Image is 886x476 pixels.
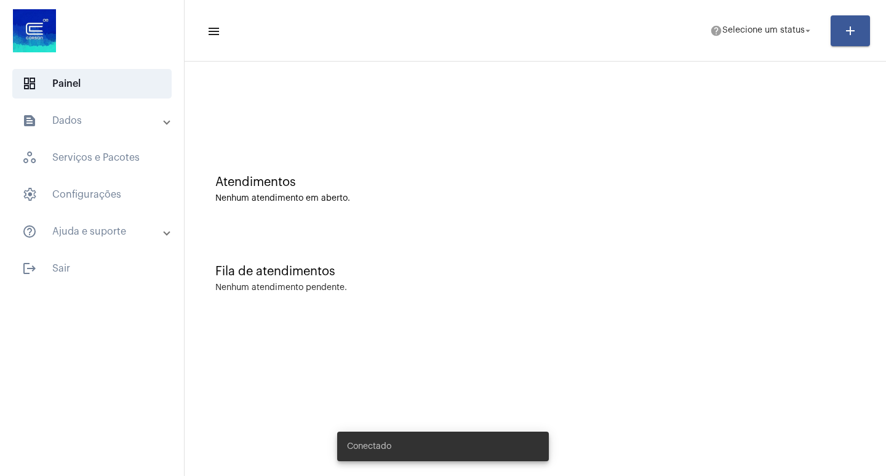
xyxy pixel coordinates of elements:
mat-icon: sidenav icon [22,224,37,239]
span: Conectado [347,440,391,453]
span: sidenav icon [22,150,37,165]
div: Nenhum atendimento em aberto. [215,194,855,203]
div: Nenhum atendimento pendente. [215,283,347,292]
div: Fila de atendimentos [215,265,855,278]
span: Serviços e Pacotes [12,143,172,172]
span: Selecione um status [722,26,805,35]
mat-panel-title: Dados [22,113,164,128]
mat-icon: sidenav icon [207,24,219,39]
mat-icon: sidenav icon [22,113,37,128]
button: Selecione um status [703,18,821,43]
div: Atendimentos [215,175,855,189]
mat-expansion-panel-header: sidenav iconDados [7,106,184,135]
mat-icon: arrow_drop_down [802,25,813,36]
mat-icon: help [710,25,722,37]
mat-icon: add [843,23,858,38]
mat-icon: sidenav icon [22,261,37,276]
span: Configurações [12,180,172,209]
span: Painel [12,69,172,99]
span: Sair [12,254,172,283]
mat-panel-title: Ajuda e suporte [22,224,164,239]
img: d4669ae0-8c07-2337-4f67-34b0df7f5ae4.jpeg [10,6,59,55]
span: sidenav icon [22,76,37,91]
mat-expansion-panel-header: sidenav iconAjuda e suporte [7,217,184,246]
span: sidenav icon [22,187,37,202]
